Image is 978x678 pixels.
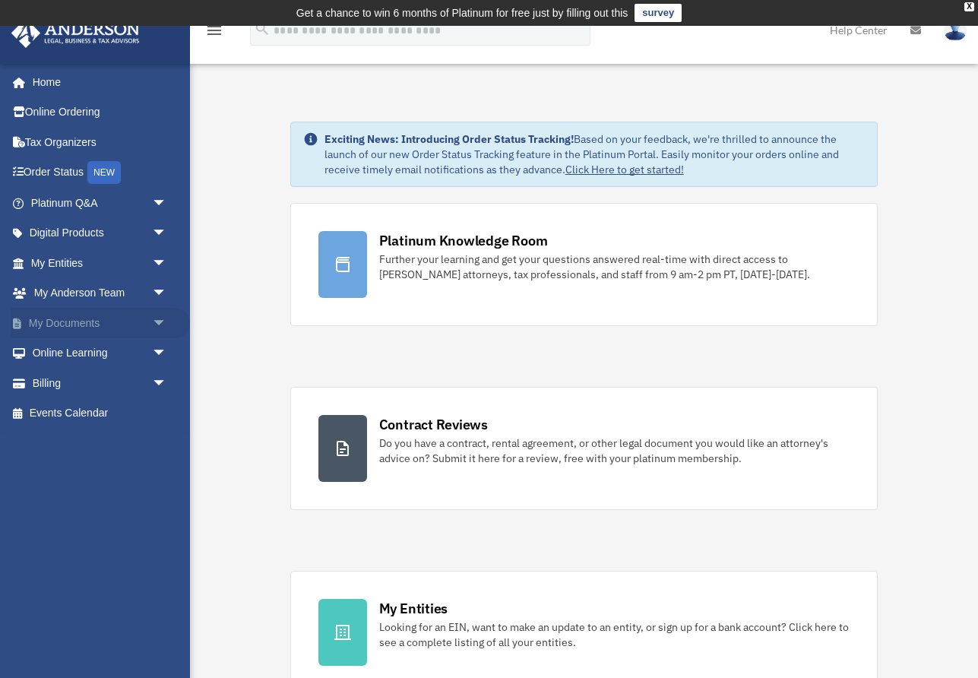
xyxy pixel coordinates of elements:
span: arrow_drop_down [152,308,182,339]
div: Contract Reviews [379,415,488,434]
a: My Anderson Teamarrow_drop_down [11,278,190,309]
span: arrow_drop_down [152,248,182,279]
img: User Pic [944,19,967,41]
div: NEW [87,161,121,184]
span: arrow_drop_down [152,368,182,399]
a: Billingarrow_drop_down [11,368,190,398]
a: Contract Reviews Do you have a contract, rental agreement, or other legal document you would like... [290,387,878,510]
strong: Exciting News: Introducing Order Status Tracking! [324,132,574,146]
a: Click Here to get started! [565,163,684,176]
div: Do you have a contract, rental agreement, or other legal document you would like an attorney's ad... [379,436,850,466]
i: menu [205,21,223,40]
a: My Documentsarrow_drop_down [11,308,190,338]
a: My Entitiesarrow_drop_down [11,248,190,278]
a: Platinum Q&Aarrow_drop_down [11,188,190,218]
div: Get a chance to win 6 months of Platinum for free just by filling out this [296,4,628,22]
a: Tax Organizers [11,127,190,157]
div: My Entities [379,599,448,618]
a: menu [205,27,223,40]
span: arrow_drop_down [152,338,182,369]
a: Events Calendar [11,398,190,429]
span: arrow_drop_down [152,188,182,219]
a: Platinum Knowledge Room Further your learning and get your questions answered real-time with dire... [290,203,878,326]
a: Online Ordering [11,97,190,128]
span: arrow_drop_down [152,278,182,309]
a: survey [635,4,682,22]
div: close [964,2,974,11]
div: Based on your feedback, we're thrilled to announce the launch of our new Order Status Tracking fe... [324,131,866,177]
a: Order StatusNEW [11,157,190,189]
div: Platinum Knowledge Room [379,231,548,250]
a: Digital Productsarrow_drop_down [11,218,190,249]
i: search [254,21,271,37]
a: Home [11,67,182,97]
span: arrow_drop_down [152,218,182,249]
div: Further your learning and get your questions answered real-time with direct access to [PERSON_NAM... [379,252,850,282]
a: Online Learningarrow_drop_down [11,338,190,369]
img: Anderson Advisors Platinum Portal [7,18,144,48]
div: Looking for an EIN, want to make an update to an entity, or sign up for a bank account? Click her... [379,619,850,650]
